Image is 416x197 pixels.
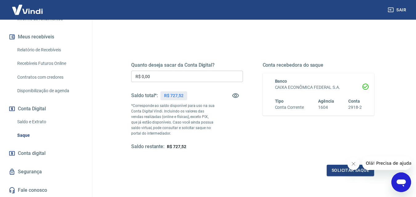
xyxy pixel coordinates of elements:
[15,71,85,84] a: Contratos com credores
[7,102,85,116] button: Conta Digital
[4,4,52,9] span: Olá! Precisa de ajuda?
[275,84,362,91] h6: CAIXA ECONÔMICA FEDERAL S.A.
[15,57,85,70] a: Recebíveis Futuros Online
[318,99,334,104] span: Agência
[18,149,46,158] span: Conta digital
[327,165,374,176] button: Solicitar saque
[164,93,184,99] p: R$ 727,52
[348,99,360,104] span: Conta
[347,158,360,170] iframe: Fechar mensagem
[131,103,215,136] p: *Corresponde ao saldo disponível para uso na sua Conta Digital Vindi. Incluindo os valores das ve...
[263,62,374,68] h5: Conta recebedora do saque
[131,93,158,99] h5: Saldo total*:
[131,62,243,68] h5: Quanto deseja sacar da Conta Digital?
[15,129,85,142] a: Saque
[391,172,411,192] iframe: Botão para abrir a janela de mensagens
[15,44,85,56] a: Relatório de Recebíveis
[7,147,85,160] a: Conta digital
[275,79,287,84] span: Banco
[15,85,85,97] a: Disponibilização de agenda
[7,183,85,197] a: Fale conosco
[348,104,362,111] h6: 2918-2
[167,144,186,149] span: R$ 727,52
[275,104,304,111] h6: Conta Corrente
[362,156,411,170] iframe: Mensagem da empresa
[386,4,409,16] button: Sair
[7,30,85,44] button: Meus recebíveis
[275,99,284,104] span: Tipo
[318,104,334,111] h6: 1604
[131,144,164,150] h5: Saldo restante:
[7,0,47,19] img: Vindi
[7,165,85,179] a: Segurança
[15,116,85,128] a: Saldo e Extrato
